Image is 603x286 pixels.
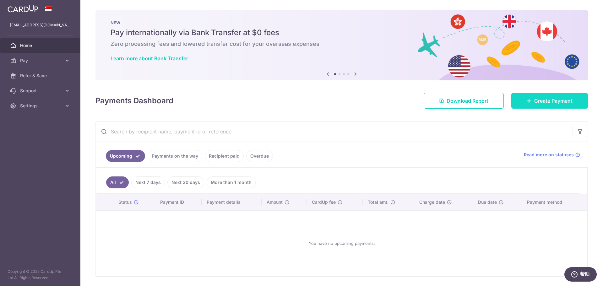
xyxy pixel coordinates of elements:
span: Read more on statuses [524,152,574,158]
p: [EMAIL_ADDRESS][DOMAIN_NAME] [10,22,70,28]
h4: Payments Dashboard [95,95,173,106]
img: Bank transfer banner [95,10,588,80]
span: Download Report [447,97,488,105]
a: Overdue [246,150,273,162]
iframe: 打开一个小组件，您可以在其中找到更多信息 [564,267,597,283]
h6: Zero processing fees and lowered transfer cost for your overseas expenses [111,40,573,48]
a: More than 1 month [207,176,256,188]
p: NEW [111,20,573,25]
span: Settings [20,103,62,109]
a: Next 30 days [167,176,204,188]
a: Payments on the way [148,150,202,162]
img: CardUp [8,5,38,13]
h5: Pay internationally via Bank Transfer at $0 fees [111,28,573,38]
a: Recipient paid [205,150,244,162]
a: All [106,176,129,188]
a: Create Payment [511,93,588,109]
span: Refer & Save [20,73,62,79]
a: Read more on statuses [524,152,580,158]
a: Learn more about Bank Transfer [111,55,188,62]
span: Charge date [419,199,445,205]
span: Due date [478,199,497,205]
a: Next 7 days [131,176,165,188]
a: Upcoming [106,150,145,162]
a: Download Report [424,93,504,109]
span: Total amt. [368,199,388,205]
span: Support [20,88,62,94]
span: Status [118,199,132,205]
span: Amount [267,199,283,205]
span: CardUp fee [312,199,336,205]
span: Pay [20,57,62,64]
input: Search by recipient name, payment id or reference [96,121,573,142]
div: You have no upcoming payments. [104,216,580,271]
span: Create Payment [534,97,573,105]
span: Home [20,42,62,49]
th: Payment details [202,194,262,210]
th: Payment method [522,194,587,210]
th: Payment ID [155,194,202,210]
